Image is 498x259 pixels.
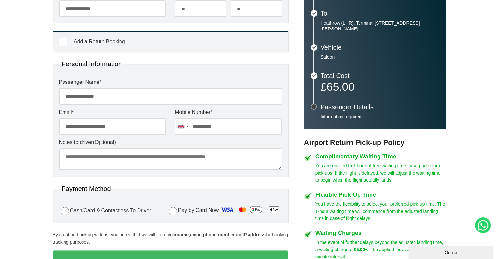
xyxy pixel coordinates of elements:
[304,139,446,147] h3: Airport Return Pick-up Policy
[53,231,288,246] p: By creating booking with us, you agree that we will store your , , and for booking tracking purpo...
[321,114,439,120] p: Information required
[321,72,439,79] h3: Total Cost
[321,20,439,32] p: Heathrow (LHR), Terminal [STREET_ADDRESS][PERSON_NAME]
[321,44,439,51] h3: Vehicle
[242,232,266,237] strong: IP address
[59,110,166,115] label: Email
[354,247,365,252] strong: £5.00
[61,207,69,215] input: Cash/Card & Contactless To Driver
[74,39,125,44] span: Add a Return Booking
[176,232,189,237] strong: name
[315,200,446,222] p: You have the flexibility to select your preferred pick-up time. The 1-hour waiting time will comm...
[59,206,151,215] label: Cash/Card & Contactless To Driver
[315,230,446,236] h4: Waiting Charges
[59,61,125,67] legend: Personal Information
[59,140,282,145] label: Notes to driver
[175,110,282,115] label: Mobile Number
[315,162,446,184] p: You are entitled to 1 hour of free waiting time for airport return pick-ups. If the flight is del...
[408,245,495,259] iframe: chat widget
[169,207,177,215] input: Pay by Card Now
[315,154,446,159] h4: Complimentary Waiting Time
[326,81,354,93] span: 65.00
[321,104,439,110] h3: Passenger Details
[321,82,439,91] p: £
[321,10,439,17] h3: To
[59,38,67,46] input: Add a Return Booking
[315,192,446,198] h4: Flexible Pick-Up Time
[167,204,282,217] label: Pay by Card Now
[59,80,282,85] label: Passenger Name
[203,232,235,237] strong: phone number
[59,185,114,192] legend: Payment Method
[93,139,116,145] span: (Optional)
[175,119,190,135] div: United Kingdom: +44
[190,232,202,237] strong: email
[321,54,439,60] p: Saloon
